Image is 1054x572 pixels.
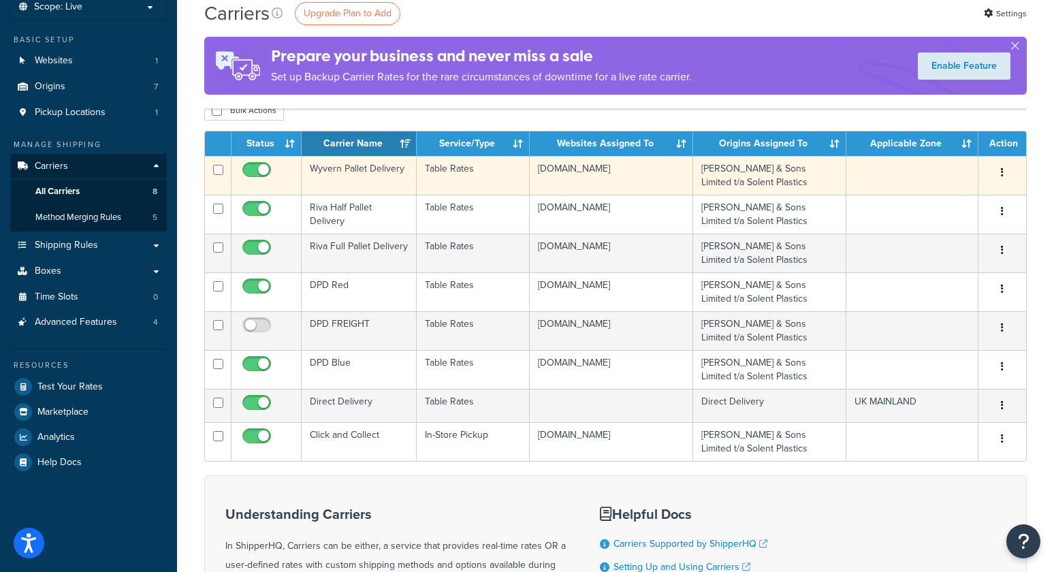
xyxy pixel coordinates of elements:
[417,131,529,156] th: Service/Type: activate to sort column ascending
[153,212,157,223] span: 5
[10,154,167,232] li: Carriers
[302,234,417,272] td: Riva Full Pallet Delivery
[10,400,167,424] a: Marketplace
[302,350,417,389] td: DPD Blue
[693,311,846,350] td: [PERSON_NAME] & Sons Limited t/a Solent Plastics
[984,4,1027,23] a: Settings
[693,195,846,234] td: [PERSON_NAME] & Sons Limited t/a Solent Plastics
[34,1,82,13] span: Scope: Live
[10,179,167,204] li: All Carriers
[10,310,167,335] li: Advanced Features
[37,381,103,393] span: Test Your Rates
[10,205,167,230] li: Method Merging Rules
[530,311,694,350] td: [DOMAIN_NAME]
[35,212,121,223] span: Method Merging Rules
[35,186,80,197] span: All Carriers
[693,422,846,461] td: [PERSON_NAME] & Sons Limited t/a Solent Plastics
[154,81,158,93] span: 7
[10,74,167,99] a: Origins 7
[10,48,167,74] li: Websites
[271,45,692,67] h4: Prepare your business and never miss a sale
[10,74,167,99] li: Origins
[302,272,417,311] td: DPD Red
[35,55,73,67] span: Websites
[417,311,529,350] td: Table Rates
[978,131,1026,156] th: Action
[35,266,61,277] span: Boxes
[530,422,694,461] td: [DOMAIN_NAME]
[10,285,167,310] li: Time Slots
[417,195,529,234] td: Table Rates
[417,350,529,389] td: Table Rates
[693,234,846,272] td: [PERSON_NAME] & Sons Limited t/a Solent Plastics
[271,67,692,86] p: Set up Backup Carrier Rates for the rare circumstances of downtime for a live rate carrier.
[37,432,75,443] span: Analytics
[417,234,529,272] td: Table Rates
[37,407,89,418] span: Marketplace
[35,291,78,303] span: Time Slots
[10,259,167,284] li: Boxes
[530,156,694,195] td: [DOMAIN_NAME]
[153,317,158,328] span: 4
[918,52,1010,80] a: Enable Feature
[600,507,778,522] h3: Helpful Docs
[10,154,167,179] a: Carriers
[693,350,846,389] td: [PERSON_NAME] & Sons Limited t/a Solent Plastics
[155,107,158,118] span: 1
[10,360,167,371] div: Resources
[153,186,157,197] span: 8
[10,100,167,125] li: Pickup Locations
[10,375,167,399] a: Test Your Rates
[35,240,98,251] span: Shipping Rules
[1006,524,1040,558] button: Open Resource Center
[530,350,694,389] td: [DOMAIN_NAME]
[35,161,68,172] span: Carriers
[846,389,978,422] td: UK MAINLAND
[10,285,167,310] a: Time Slots 0
[10,48,167,74] a: Websites 1
[10,34,167,46] div: Basic Setup
[37,457,82,468] span: Help Docs
[693,272,846,311] td: [PERSON_NAME] & Sons Limited t/a Solent Plastics
[417,272,529,311] td: Table Rates
[295,2,400,25] a: Upgrade Plan to Add
[530,131,694,156] th: Websites Assigned To: activate to sort column ascending
[35,107,106,118] span: Pickup Locations
[10,179,167,204] a: All Carriers 8
[35,81,65,93] span: Origins
[10,310,167,335] a: Advanced Features 4
[10,205,167,230] a: Method Merging Rules 5
[693,156,846,195] td: [PERSON_NAME] & Sons Limited t/a Solent Plastics
[693,131,846,156] th: Origins Assigned To: activate to sort column ascending
[417,389,529,422] td: Table Rates
[225,507,566,522] h3: Understanding Carriers
[10,450,167,475] a: Help Docs
[302,156,417,195] td: Wyvern Pallet Delivery
[153,291,158,303] span: 0
[417,156,529,195] td: Table Rates
[10,233,167,258] a: Shipping Rules
[302,311,417,350] td: DPD FREIGHT
[846,131,978,156] th: Applicable Zone: activate to sort column ascending
[304,6,392,20] span: Upgrade Plan to Add
[10,139,167,150] div: Manage Shipping
[530,195,694,234] td: [DOMAIN_NAME]
[530,234,694,272] td: [DOMAIN_NAME]
[613,537,767,551] a: Carriers Supported by ShipperHQ
[10,425,167,449] a: Analytics
[302,195,417,234] td: Riva Half Pallet Delivery
[302,131,417,156] th: Carrier Name: activate to sort column ascending
[530,272,694,311] td: [DOMAIN_NAME]
[10,100,167,125] a: Pickup Locations 1
[302,422,417,461] td: Click and Collect
[302,389,417,422] td: Direct Delivery
[204,37,271,95] img: ad-rules-rateshop-fe6ec290ccb7230408bd80ed9643f0289d75e0ffd9eb532fc0e269fcd187b520.png
[693,389,846,422] td: Direct Delivery
[204,100,284,121] button: Bulk Actions
[231,131,302,156] th: Status: activate to sort column ascending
